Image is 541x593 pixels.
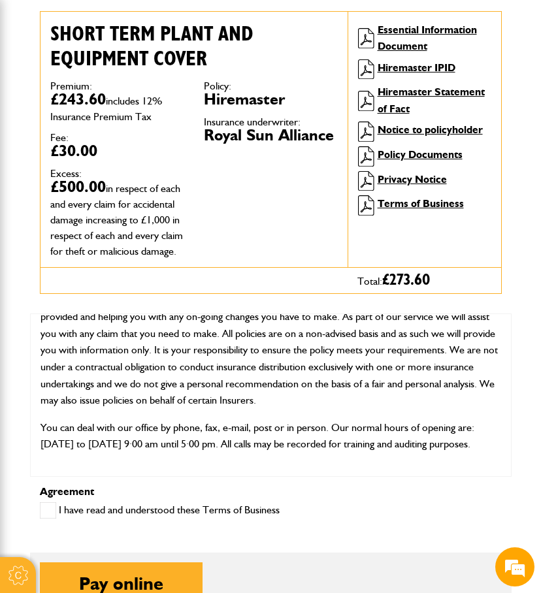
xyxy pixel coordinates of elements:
[41,275,501,409] p: As part of the JCB Excavator Group, we are an Insurance Intermediary and act on your behalf in ar...
[50,22,338,72] h2: Short term plant and equipment cover
[204,91,338,107] dd: Hiremaster
[204,127,338,143] dd: Royal Sun Alliance
[50,91,184,123] dd: £243.60
[41,419,501,453] p: You can deal with our office by phone, fax, e-mail, post or in person. Our normal hours of openin...
[378,148,463,161] a: Policy Documents
[204,81,338,91] dt: Policy:
[378,24,477,53] a: Essential Information Document
[50,179,184,257] dd: £500.00
[378,197,464,210] a: Terms of Business
[50,133,184,143] dt: Fee:
[204,117,338,127] dt: Insurance underwriter:
[50,95,162,123] span: includes 12% Insurance Premium Tax
[378,173,447,185] a: Privacy Notice
[50,81,184,91] dt: Premium:
[348,268,501,293] div: Total:
[378,61,455,74] a: Hiremaster IPID
[40,487,502,497] p: Agreement
[50,168,184,179] dt: Excess:
[382,272,430,288] span: £
[389,272,430,288] span: 273.60
[378,123,483,136] a: Notice to policyholder
[40,502,280,519] label: I have read and understood these Terms of Business
[41,463,501,507] h2: CUSTOMER PROTECTION INFORMATION
[378,86,485,115] a: Hiremaster Statement of Fact
[50,182,183,257] span: in respect of each and every claim for accidental damage increasing to £1,000 in respect of each ...
[50,143,184,159] dd: £30.00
